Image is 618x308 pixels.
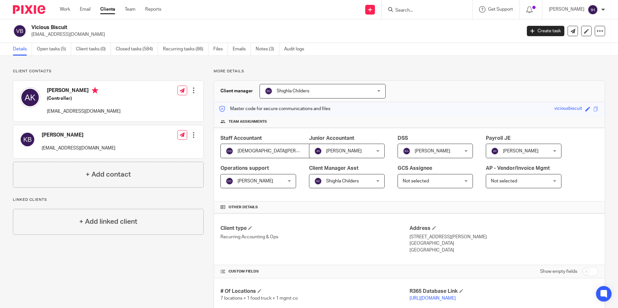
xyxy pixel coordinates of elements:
a: Open tasks (5) [37,43,71,56]
span: Client Manager Asst [309,166,358,171]
span: Operations support [220,166,269,171]
span: [PERSON_NAME] [415,149,450,153]
img: svg%3E [588,5,598,15]
label: Show empty fields [540,268,577,275]
span: [PERSON_NAME] [503,149,538,153]
a: Create task [527,26,564,36]
img: svg%3E [314,147,322,155]
span: Not selected [403,179,429,183]
img: svg%3E [265,87,272,95]
h4: R365 Database Link [410,288,598,295]
a: Email [80,6,91,13]
a: Files [213,43,228,56]
p: Linked clients [13,197,204,202]
span: 7 locations + 1 food truck + 1 mgmt co [220,296,298,301]
h4: [PERSON_NAME] [42,132,115,139]
span: Other details [229,205,258,210]
h4: + Add contact [86,169,131,180]
p: [GEOGRAPHIC_DATA] [410,240,598,247]
span: [PERSON_NAME] [238,179,273,183]
img: svg%3E [20,87,40,108]
span: [DEMOGRAPHIC_DATA][PERSON_NAME] [238,149,322,153]
h4: [PERSON_NAME] [47,87,121,95]
img: svg%3E [314,177,322,185]
span: Staff Accountant [220,136,262,141]
img: svg%3E [13,24,27,38]
span: Junior Accountant [309,136,354,141]
span: Payroll JE [486,136,511,141]
a: Team [125,6,135,13]
h4: Client type [220,225,409,232]
h5: (Controller) [47,95,121,102]
span: Shighla Childers [277,89,309,93]
span: DSS [398,136,408,141]
a: Recurring tasks (86) [163,43,208,56]
p: [PERSON_NAME] [549,6,584,13]
p: More details [214,69,605,74]
span: Shighla Childers [326,179,359,183]
p: Recurring Accounting & Ops [220,234,409,240]
h4: CUSTOM FIELDS [220,269,409,274]
a: Closed tasks (584) [116,43,158,56]
p: [STREET_ADDRESS][PERSON_NAME] [410,234,598,240]
span: Team assignments [229,119,267,124]
p: [GEOGRAPHIC_DATA] [410,247,598,253]
a: Audit logs [284,43,309,56]
img: svg%3E [226,177,233,185]
span: Not selected [491,179,517,183]
h4: # Of Locations [220,288,409,295]
span: GCS Assignee [398,166,432,171]
img: svg%3E [226,147,233,155]
p: [EMAIL_ADDRESS][DOMAIN_NAME] [42,145,115,151]
h3: Client manager [220,88,253,94]
img: Pixie [13,5,45,14]
h4: Address [410,225,598,232]
img: svg%3E [403,147,410,155]
p: [EMAIL_ADDRESS][DOMAIN_NAME] [47,108,121,115]
a: Reports [145,6,161,13]
a: Notes (3) [256,43,279,56]
span: Get Support [488,7,513,12]
input: Search [395,8,453,14]
span: [PERSON_NAME] [326,149,362,153]
p: Client contacts [13,69,204,74]
h4: + Add linked client [79,217,137,227]
a: Emails [233,43,251,56]
p: [EMAIL_ADDRESS][DOMAIN_NAME] [31,31,517,38]
h2: Vicious Biscuit [31,24,420,31]
a: Clients [100,6,115,13]
a: Work [60,6,70,13]
img: svg%3E [20,132,35,147]
span: AP - Vendor/Invoice Mgmt [486,166,550,171]
a: Details [13,43,32,56]
i: Primary [92,87,98,94]
a: [URL][DOMAIN_NAME] [410,296,456,301]
div: viciousbiscuit [554,105,582,113]
img: svg%3E [491,147,499,155]
p: Master code for secure communications and files [219,106,330,112]
a: Client tasks (0) [76,43,111,56]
